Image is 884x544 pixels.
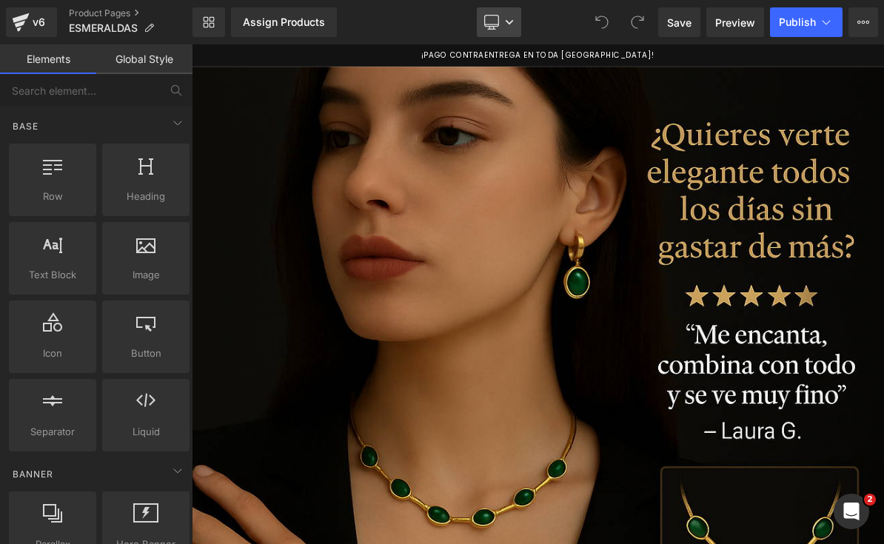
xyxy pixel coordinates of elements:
[13,346,92,361] span: Icon
[30,13,48,32] div: v6
[69,22,138,34] span: ESMERALDAS
[715,15,755,30] span: Preview
[243,16,325,28] div: Assign Products
[706,7,764,37] a: Preview
[11,467,55,481] span: Banner
[623,7,652,37] button: Redo
[6,7,57,37] a: v6
[667,15,692,30] span: Save
[107,267,185,283] span: Image
[107,424,185,440] span: Liquid
[864,494,876,506] span: 2
[779,16,816,28] span: Publish
[834,494,869,529] iframe: Intercom live chat
[13,424,92,440] span: Separator
[107,346,185,361] span: Button
[11,119,40,133] span: Base
[192,7,225,37] a: New Library
[96,44,192,74] a: Global Style
[13,189,92,204] span: Row
[848,7,878,37] button: More
[587,7,617,37] button: Undo
[107,189,185,204] span: Heading
[13,267,92,283] span: Text Block
[770,7,843,37] button: Publish
[69,7,192,19] a: Product Pages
